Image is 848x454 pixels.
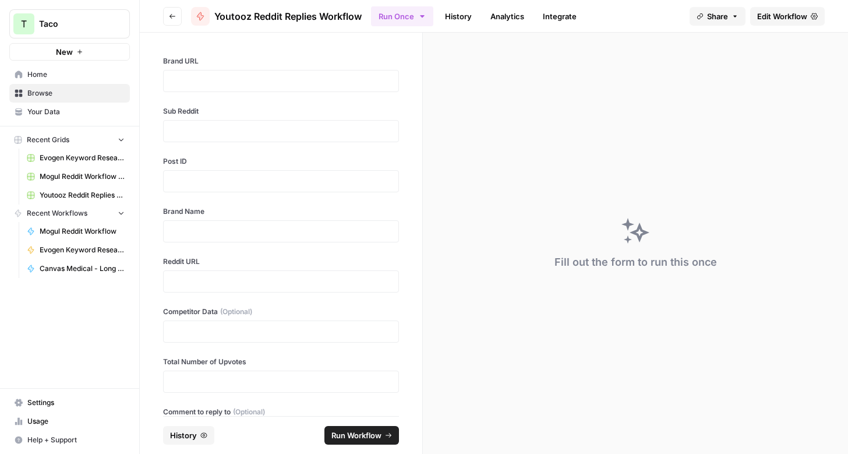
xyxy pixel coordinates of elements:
label: Brand Name [163,206,399,217]
a: Mogul Reddit Workflow [22,222,130,241]
label: Post ID [163,156,399,167]
a: Evogen Keyword Research Agent [22,241,130,259]
label: Brand URL [163,56,399,66]
span: Recent Grids [27,135,69,145]
span: Canvas Medical - Long Form-Content Workflow [40,263,125,274]
span: (Optional) [233,407,265,417]
a: Browse [9,84,130,103]
span: Evogen Keyword Research Agent Grid [40,153,125,163]
span: Help + Support [27,435,125,445]
span: Browse [27,88,125,98]
span: Settings [27,397,125,408]
a: Analytics [483,7,531,26]
span: New [56,46,73,58]
button: New [9,43,130,61]
label: Total Number of Upvotes [163,357,399,367]
button: Help + Support [9,431,130,449]
a: Youtooz Reddit Replies Workflow [191,7,362,26]
label: Comment to reply to [163,407,399,417]
label: Reddit URL [163,256,399,267]
button: Workspace: Taco [9,9,130,38]
a: Mogul Reddit Workflow Grid (1) [22,167,130,186]
button: Recent Grids [9,131,130,149]
a: Usage [9,412,130,431]
span: Run Workflow [331,430,381,441]
span: Taco [39,18,109,30]
a: Integrate [536,7,584,26]
span: T [21,17,27,31]
a: History [438,7,479,26]
span: Mogul Reddit Workflow Grid (1) [40,171,125,182]
a: Evogen Keyword Research Agent Grid [22,149,130,167]
label: Sub Reddit [163,106,399,117]
span: Recent Workflows [27,208,87,219]
span: Usage [27,416,125,427]
label: Competitor Data [163,307,399,317]
a: Edit Workflow [750,7,825,26]
div: Fill out the form to run this once [554,254,717,270]
span: Mogul Reddit Workflow [40,226,125,237]
span: Youtooz Reddit Replies Workflow [214,9,362,23]
a: Canvas Medical - Long Form-Content Workflow [22,259,130,278]
span: Evogen Keyword Research Agent [40,245,125,255]
span: (Optional) [220,307,252,317]
a: Youtooz Reddit Replies Workflow Grid [22,186,130,205]
button: Recent Workflows [9,205,130,222]
span: Share [707,10,728,22]
span: Your Data [27,107,125,117]
span: Youtooz Reddit Replies Workflow Grid [40,190,125,200]
span: Home [27,69,125,80]
button: Run Workflow [324,426,399,445]
button: History [163,426,214,445]
a: Home [9,65,130,84]
button: Share [690,7,745,26]
a: Settings [9,393,130,412]
span: History [170,430,197,441]
button: Run Once [371,6,433,26]
span: Edit Workflow [757,10,807,22]
a: Your Data [9,103,130,121]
